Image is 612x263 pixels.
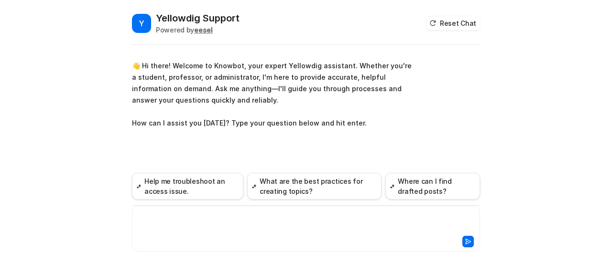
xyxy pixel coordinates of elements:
span: Y [132,14,151,33]
b: eesel [194,26,213,34]
button: What are the best practices for creating topics? [247,173,382,200]
button: Where can I find drafted posts? [385,173,480,200]
button: Help me troubleshoot an access issue. [132,173,243,200]
p: 👋 Hi there! Welcome to Knowbot, your expert Yellowdig assistant. Whether you're a student, profes... [132,60,412,129]
h2: Yellowdig Support [156,11,240,25]
button: Reset Chat [426,16,480,30]
div: Powered by [156,25,240,35]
